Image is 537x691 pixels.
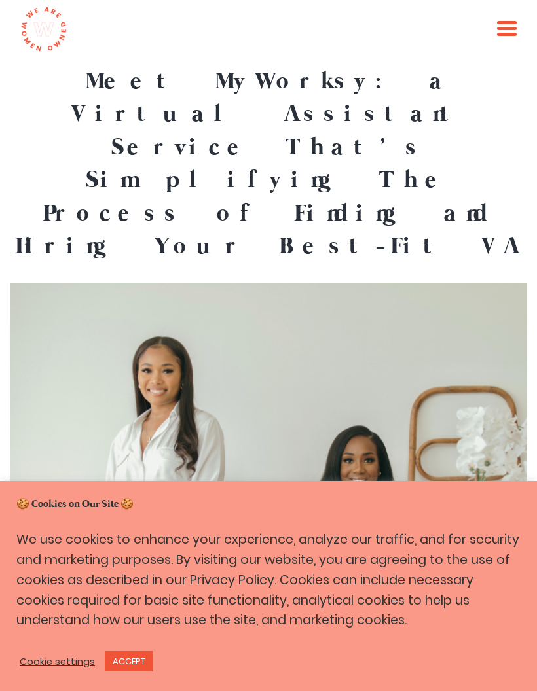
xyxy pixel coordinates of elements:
[10,65,527,263] h1: Meet MyWorksy: a Virtual Assistant Service That’s Simplifying The Process of Finding and Hiring Y...
[105,651,153,671] a: ACCEPT
[20,656,95,667] a: Cookie settings
[20,7,67,52] img: logo
[16,497,521,512] h5: 🍪 Cookies on Our Site 🍪
[16,530,521,631] p: We use cookies to enhance your experience, analyze our traffic, and for security and marketing pu...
